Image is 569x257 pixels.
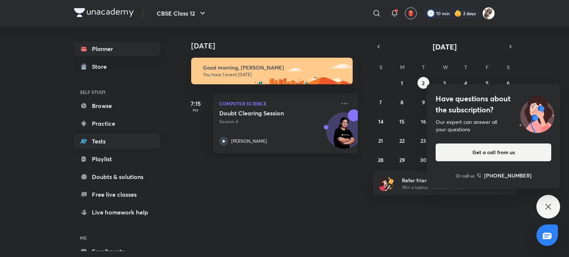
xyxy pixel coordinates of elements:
[74,41,160,56] a: Planner
[456,172,475,179] p: Or call us
[436,93,551,115] h4: Have questions about the subscription?
[417,96,429,108] button: September 9, 2025
[400,64,405,71] abbr: Monday
[74,169,160,184] a: Doubts & solutions
[92,62,111,71] div: Store
[399,137,405,144] abbr: September 22, 2025
[481,77,493,89] button: September 5, 2025
[181,108,210,112] p: PM
[74,231,160,244] h6: ME
[396,96,408,108] button: September 8, 2025
[436,118,551,133] div: Our expert can answer all your questions
[74,98,160,113] a: Browse
[74,8,134,19] a: Company Logo
[486,80,489,87] abbr: September 5, 2025
[74,86,160,98] h6: SELF STUDY
[152,6,212,21] button: CBSE Class 12
[486,64,489,71] abbr: Friday
[74,116,160,131] a: Practice
[378,137,383,144] abbr: September 21, 2025
[464,80,467,87] abbr: September 4, 2025
[405,7,417,19] button: avatar
[219,118,336,125] p: Session 4
[375,154,387,166] button: September 28, 2025
[402,176,493,184] h6: Refer friends
[74,187,160,202] a: Free live classes
[402,184,493,191] p: Win a laptop, vouchers & more
[191,58,353,84] img: morning
[443,64,448,71] abbr: Wednesday
[460,77,472,89] button: September 4, 2025
[378,156,383,163] abbr: September 28, 2025
[464,64,467,71] abbr: Thursday
[384,41,505,52] button: [DATE]
[417,77,429,89] button: September 2, 2025
[399,156,405,163] abbr: September 29, 2025
[399,118,405,125] abbr: September 15, 2025
[191,41,365,50] h4: [DATE]
[482,7,495,20] img: Lavanya
[379,99,382,106] abbr: September 7, 2025
[74,59,160,74] a: Store
[421,118,426,125] abbr: September 16, 2025
[375,96,387,108] button: September 7, 2025
[181,99,210,108] h5: 7:15
[427,10,435,17] img: check rounded
[443,80,446,87] abbr: September 3, 2025
[507,64,510,71] abbr: Saturday
[396,77,408,89] button: September 1, 2025
[203,72,346,78] p: You have 1 event [DATE]
[417,115,429,127] button: September 16, 2025
[417,154,429,166] button: September 30, 2025
[436,143,551,161] button: Get a call from us
[477,172,532,179] a: [PHONE_NUMBER]
[378,118,383,125] abbr: September 14, 2025
[231,138,267,145] p: [PERSON_NAME]
[513,93,560,133] img: ttu_illustration_new.svg
[400,99,403,106] abbr: September 8, 2025
[396,135,408,146] button: September 22, 2025
[396,154,408,166] button: September 29, 2025
[375,115,387,127] button: September 14, 2025
[433,42,457,52] span: [DATE]
[379,176,394,191] img: referral
[74,8,134,17] img: Company Logo
[422,80,425,87] abbr: September 2, 2025
[74,205,160,220] a: Live homework help
[74,152,160,166] a: Playlist
[422,99,425,106] abbr: September 9, 2025
[375,135,387,146] button: September 21, 2025
[219,99,336,108] p: Computer Science
[407,10,414,17] img: avatar
[422,64,425,71] abbr: Tuesday
[401,80,403,87] abbr: September 1, 2025
[203,64,346,71] h6: Good morning, [PERSON_NAME]
[74,134,160,149] a: Tests
[396,115,408,127] button: September 15, 2025
[420,156,426,163] abbr: September 30, 2025
[507,80,510,87] abbr: September 6, 2025
[454,10,462,17] img: streak
[219,109,312,117] h5: Doubt Clearing Session
[439,77,450,89] button: September 3, 2025
[502,77,514,89] button: September 6, 2025
[420,137,426,144] abbr: September 23, 2025
[484,172,532,179] h6: [PHONE_NUMBER]
[326,116,362,152] img: Avatar
[379,64,382,71] abbr: Sunday
[417,135,429,146] button: September 23, 2025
